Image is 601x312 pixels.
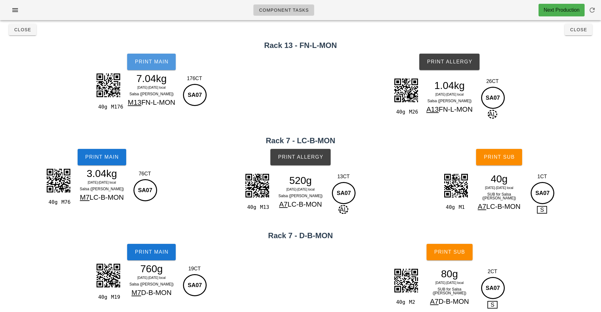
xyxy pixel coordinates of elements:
[288,200,322,208] span: LC-B-MON
[422,269,477,279] div: 80g
[181,75,208,82] div: 176CT
[128,98,141,106] span: M13
[132,170,158,178] div: 76CT
[279,200,288,208] span: A7
[529,173,555,180] div: 1CT
[134,249,168,255] span: Print Main
[183,274,207,296] div: SA07
[435,93,464,96] span: [DATE]-[DATE] local
[137,276,166,280] span: [DATE]-[DATE] local
[565,24,592,35] button: Close
[439,297,469,305] span: D-B-MON
[422,81,477,90] div: 1.04kg
[286,188,315,191] span: [DATE]-[DATE] local
[480,268,506,275] div: 2CT
[390,74,422,106] img: gKOtIA+ADThwQAAAABJRU5ErkJggg==
[434,249,465,255] span: Print Sub
[440,170,472,201] img: MinOfg8xIVcEVAJLN3UTMoCQKhLs5xcyVyTLQPYhsDT29oVjzyZkWA6YEBMyDIFh4bhCTMgwBIaF4woxIcMQGBaOK8SEDENgW...
[92,69,124,101] img: +48MmPit23L8HZ8YdnVZIaRAgMwPqjeTtjeEiIQQwMgE7MQh84l6oMhdmWpN5QDbaVkOkM6G1Ak+hGxU2r9XiKoKtbao69Vap...
[85,154,119,160] span: Print Main
[109,293,121,301] div: M19
[422,286,477,296] div: SUB for Salsa ([PERSON_NAME])
[259,8,309,13] span: Component Tasks
[430,297,439,305] span: A7
[273,176,328,185] div: 520g
[90,193,124,201] span: LC-B-MON
[181,265,208,273] div: 19CT
[137,86,166,89] span: [DATE]-[DATE] local
[96,103,109,111] div: 40g
[132,289,141,297] span: M7
[484,154,515,160] span: Print Sub
[124,264,179,274] div: 760g
[485,186,513,190] span: [DATE]-[DATE] local
[407,298,420,306] div: M2
[253,4,314,16] a: Component Tasks
[245,203,257,211] div: 40g
[183,84,207,106] div: SA07
[393,298,406,306] div: 40g
[570,27,587,32] span: Close
[4,230,597,241] h2: Rack 7 - D-B-MON
[427,59,472,65] span: Print Allergy
[476,149,522,165] button: Print Sub
[488,110,497,119] span: AL
[74,186,129,192] div: Salsa ([PERSON_NAME])
[487,301,498,309] span: S
[339,205,348,214] span: AL
[4,135,597,146] h2: Rack 7 - LC-B-MON
[241,170,273,201] img: YQ2HJZe1v5pwgCJoSgdDDGhBwEm2xlQghKB2NMyEGwyVYmhKB0MMaEHASbbGVCCEoHY0zIQbDJViaEoHQwxoQcBJts9QnyI4A...
[481,87,505,109] div: SA07
[486,203,521,210] span: LC-B-MON
[278,154,323,160] span: Print Allergy
[141,98,175,106] span: FN-L-MON
[80,193,90,201] span: M7
[544,6,580,14] div: Next Production
[407,108,420,116] div: M26
[78,149,126,165] button: Print Main
[134,59,168,65] span: Print Main
[472,174,527,184] div: 40g
[88,181,116,184] span: [DATE]-[DATE] local
[439,105,473,113] span: FN-L-MON
[273,193,328,199] div: Salsa ([PERSON_NAME])
[92,260,124,291] img: hzj4LLUs54Hks1EIQemwhgAmhvwiLWjClXU9t8t9LSkkhPyedSGk6ceal1OIUxnk8Kg6Hwdg9VmVy7L2tXJ14jyQXHOQ+UNsL...
[330,173,356,180] div: 13CT
[74,169,129,178] div: 3.04kg
[141,289,172,297] span: D-B-MON
[109,103,121,111] div: M176
[419,54,480,70] button: Print Allergy
[332,182,356,204] div: SA07
[390,265,422,296] img: GECDiv48lCwb+YiqBVmZg55RFThh5I3JsSDkivYtMTY7wAbIoECDFcSAnTLX5+AxRy5QzlpKxl5QatSRW9keOvQHyUEA9CGM9...
[456,203,469,211] div: M1
[124,74,179,83] div: 7.04kg
[480,78,506,85] div: 26CT
[43,165,74,196] img: tIQZyzQoDCaKCXOmTNeszpCsrbOeqQGrKspBzChjInLYpywaSkm3uIQOZ0zZl2UBSss09ZCBz2qYsG0hKtrmHDGRO25RlA0nJ...
[46,198,59,206] div: 40g
[537,206,547,214] span: S
[426,105,439,113] span: A13
[124,281,179,287] div: Salsa ([PERSON_NAME])
[14,27,31,32] span: Close
[422,98,477,104] div: Salsa ([PERSON_NAME])
[443,203,456,211] div: 40g
[257,203,270,211] div: M13
[481,277,505,299] div: SA07
[124,91,179,97] div: Salsa ([PERSON_NAME])
[4,40,597,51] h2: Rack 13 - FN-L-MON
[478,203,486,210] span: A7
[127,244,176,260] button: Print Main
[435,281,464,285] span: [DATE]-[DATE] local
[133,179,157,201] div: SA07
[9,24,36,35] button: Close
[427,244,473,260] button: Print Sub
[531,182,554,204] div: SA07
[393,108,406,116] div: 40g
[472,191,527,201] div: SUB for Salsa ([PERSON_NAME])
[96,293,109,301] div: 40g
[59,198,72,206] div: M76
[127,54,176,70] button: Print Main
[270,149,331,165] button: Print Allergy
